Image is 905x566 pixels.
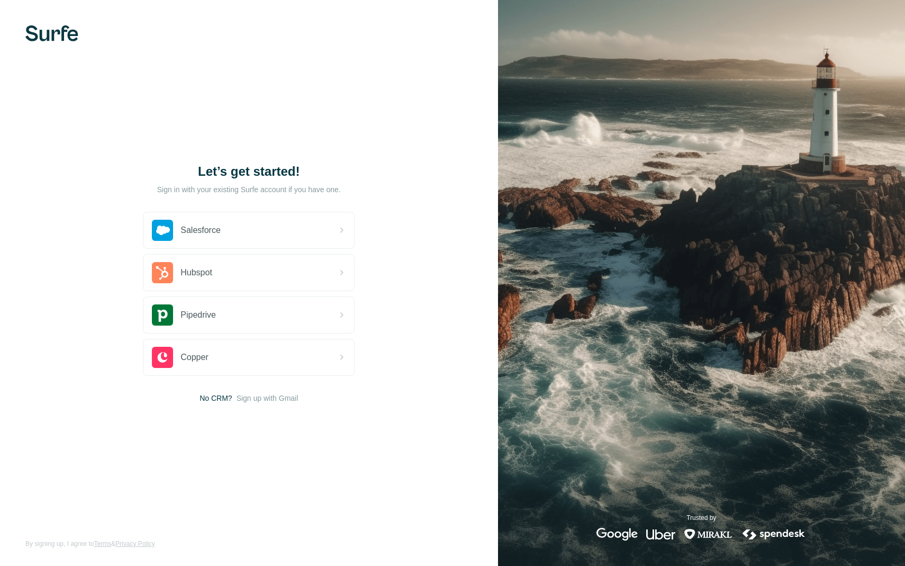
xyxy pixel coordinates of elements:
[741,528,807,541] img: spendesk's logo
[115,540,155,547] a: Privacy Policy
[237,393,298,403] button: Sign up with Gmail
[180,224,221,237] span: Salesforce
[157,184,341,195] p: Sign in with your existing Surfe account if you have one.
[200,393,232,403] span: No CRM?
[684,528,732,541] img: mirakl's logo
[646,528,675,541] img: uber's logo
[143,163,355,180] h1: Let’s get started!
[152,262,173,283] img: hubspot's logo
[25,25,78,41] img: Surfe's logo
[152,304,173,326] img: pipedrive's logo
[180,266,212,279] span: Hubspot
[686,513,716,523] p: Trusted by
[25,539,155,549] span: By signing up, I agree to &
[94,540,111,547] a: Terms
[152,220,173,241] img: salesforce's logo
[180,309,216,321] span: Pipedrive
[596,528,638,541] img: google's logo
[152,347,173,368] img: copper's logo
[180,351,208,364] span: Copper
